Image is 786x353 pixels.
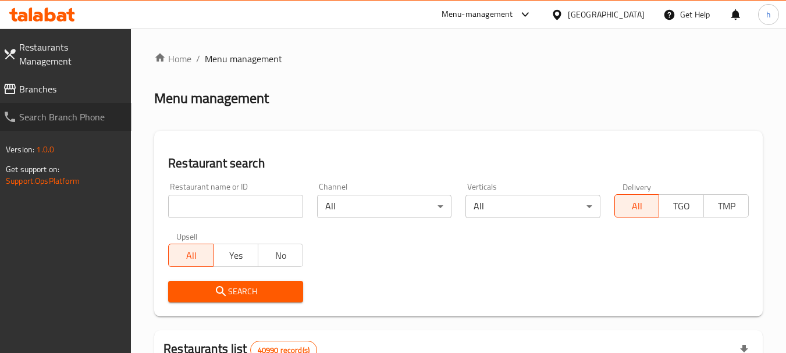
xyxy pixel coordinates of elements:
li: / [196,52,200,66]
span: h [766,8,771,21]
button: TGO [659,194,704,217]
span: All [173,247,209,264]
span: Version: [6,142,34,157]
div: All [317,195,451,218]
span: All [620,198,655,215]
button: All [614,194,660,217]
nav: breadcrumb [154,52,763,66]
span: No [263,247,298,264]
span: Yes [218,247,254,264]
button: All [168,244,214,267]
span: Branches [19,82,122,96]
button: Search [168,281,303,302]
div: [GEOGRAPHIC_DATA] [568,8,645,21]
button: TMP [703,194,749,217]
h2: Menu management [154,89,269,108]
div: Menu-management [442,8,513,22]
span: Get support on: [6,162,59,177]
button: No [258,244,303,267]
div: All [465,195,600,218]
button: Yes [213,244,258,267]
span: Search [177,284,293,299]
span: Menu management [205,52,282,66]
h2: Restaurant search [168,155,749,172]
span: TMP [709,198,744,215]
span: Search Branch Phone [19,110,122,124]
a: Home [154,52,191,66]
label: Delivery [623,183,652,191]
span: TGO [664,198,699,215]
a: Support.OpsPlatform [6,173,80,188]
span: 1.0.0 [36,142,54,157]
span: Restaurants Management [19,40,122,68]
label: Upsell [176,232,198,240]
input: Search for restaurant name or ID.. [168,195,303,218]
